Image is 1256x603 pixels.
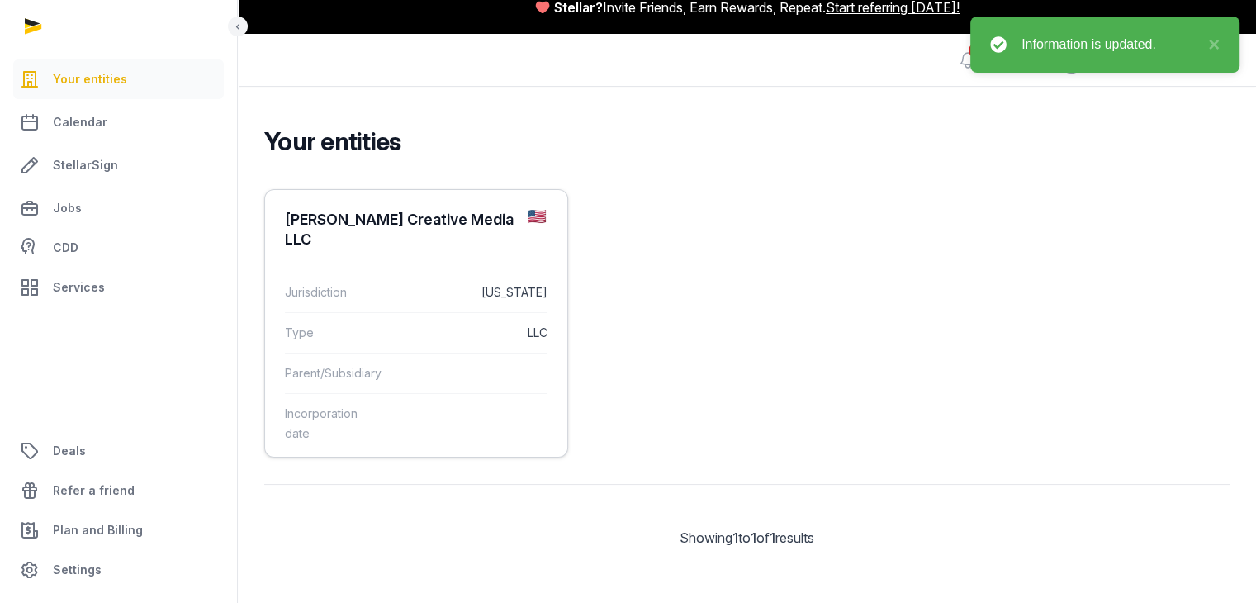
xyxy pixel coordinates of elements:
[53,520,143,540] span: Plan and Billing
[1173,524,1256,603] iframe: Chat Widget
[13,550,224,590] a: Settings
[13,268,224,307] a: Services
[285,210,514,249] div: [PERSON_NAME] Creative Media LLC
[1200,35,1220,55] button: close
[13,102,224,142] a: Calendar
[53,155,118,175] span: StellarSign
[1021,35,1200,55] div: Information is updated.
[13,145,224,185] a: StellarSign
[265,190,567,467] a: [PERSON_NAME] Creative Media LLCJurisdiction[US_STATE]TypeLLCParent/SubsidiaryIncorporation date
[770,529,775,546] span: 1
[53,198,82,218] span: Jobs
[285,404,385,444] dt: Incorporation date
[751,529,756,546] span: 1
[13,510,224,550] a: Plan and Billing
[13,471,224,510] a: Refer a friend
[285,363,385,383] dt: Parent/Subsidiary
[53,278,105,297] span: Services
[285,283,385,302] dt: Jurisdiction
[53,238,78,258] span: CDD
[285,323,385,343] dt: Type
[53,112,107,132] span: Calendar
[13,59,224,99] a: Your entities
[53,69,127,89] span: Your entities
[732,529,738,546] span: 1
[13,431,224,471] a: Deals
[398,283,547,302] dd: [US_STATE]
[264,528,1230,548] div: Showing to of results
[528,210,545,223] img: us.png
[13,231,224,264] a: CDD
[53,481,135,501] span: Refer a friend
[264,126,1216,156] h2: Your entities
[398,323,547,343] dd: LLC
[13,188,224,228] a: Jobs
[969,42,987,59] span: 1
[53,560,102,580] span: Settings
[53,441,86,461] span: Deals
